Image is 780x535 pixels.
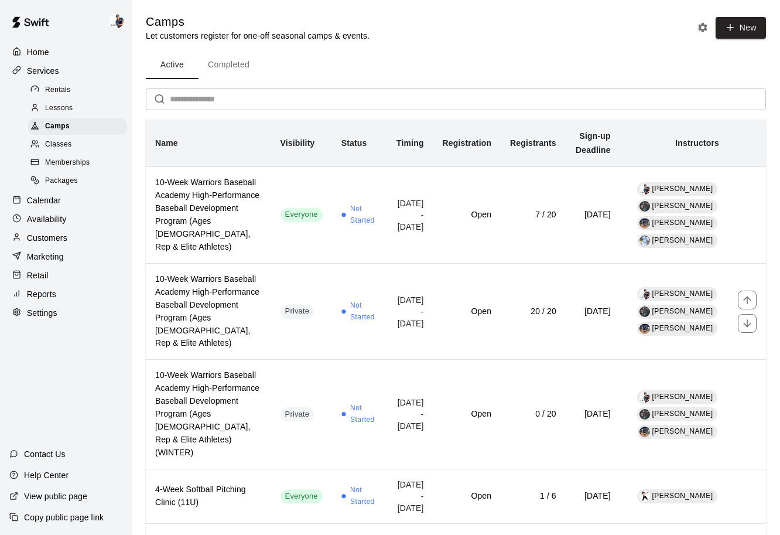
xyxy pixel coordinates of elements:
[575,490,611,503] h6: [DATE]
[694,19,711,36] button: Camp settings
[146,14,370,30] h5: Camps
[576,131,611,155] b: Sign-up Deadline
[24,469,69,481] p: Help Center
[280,306,314,317] span: Private
[280,407,314,421] div: This service is hidden, and can only be accessed via a direct link
[199,51,259,79] button: Completed
[639,236,650,246] img: Andy Leader
[675,138,719,148] b: Instructors
[280,489,323,503] div: This service is visible to all of your customers
[652,492,713,500] span: [PERSON_NAME]
[639,201,650,212] img: Grayden Stauffer
[350,485,377,508] span: Not Started
[386,166,433,263] td: [DATE] - [DATE]
[639,427,650,437] img: Josh Cossitt
[575,209,611,222] h6: [DATE]
[9,192,122,209] a: Calendar
[27,270,49,281] p: Retail
[155,138,178,148] b: Name
[9,210,122,228] a: Availability
[443,138,491,148] b: Registration
[652,393,713,401] span: [PERSON_NAME]
[27,65,59,77] p: Services
[639,392,650,403] img: Phillip Jankulovski
[9,62,122,80] a: Services
[28,173,127,189] div: Packages
[45,84,71,96] span: Rentals
[639,323,650,334] img: Josh Cossitt
[28,100,127,117] div: Lessons
[575,408,611,421] h6: [DATE]
[28,118,132,136] a: Camps
[350,300,377,323] span: Not Started
[652,202,713,210] span: [PERSON_NAME]
[510,305,556,318] h6: 20 / 20
[28,81,132,99] a: Rentals
[639,491,650,502] img: Dawn Bodrug
[652,289,713,298] span: [PERSON_NAME]
[9,248,122,265] div: Marketing
[639,289,650,299] img: Phillip Jankulovski
[28,99,132,117] a: Lessons
[652,236,713,244] span: [PERSON_NAME]
[280,491,323,502] span: Everyone
[155,483,262,509] h6: 4-Week Softball Pitching Clinic (11U)
[28,137,127,153] div: Classes
[639,409,650,420] img: Grayden Stauffer
[652,219,713,227] span: [PERSON_NAME]
[45,139,71,151] span: Classes
[443,408,491,421] h6: Open
[280,409,314,420] span: Private
[510,408,556,421] h6: 0 / 20
[386,263,433,360] td: [DATE] - [DATE]
[27,307,57,319] p: Settings
[510,490,556,503] h6: 1 / 6
[27,232,67,244] p: Customers
[652,185,713,193] span: [PERSON_NAME]
[27,46,49,58] p: Home
[396,138,424,148] b: Timing
[738,314,757,333] button: move item down
[9,304,122,322] a: Settings
[110,14,124,28] img: Phillip Jankulovski
[280,209,323,220] span: Everyone
[9,43,122,61] div: Home
[652,307,713,315] span: [PERSON_NAME]
[28,136,132,154] a: Classes
[155,176,262,254] h6: 10-Week Warriors Baseball Academy High-Performance Baseball Development Program (Ages [DEMOGRAPHI...
[639,184,650,195] img: Phillip Jankulovski
[24,490,87,502] p: View public page
[386,469,433,524] td: [DATE] - [DATE]
[24,448,66,460] p: Contact Us
[9,285,122,303] a: Reports
[28,82,127,98] div: Rentals
[639,218,650,229] img: Josh Cossitt
[45,103,73,114] span: Lessons
[27,213,67,225] p: Availability
[575,305,611,318] h6: [DATE]
[639,306,650,317] img: Grayden Stauffer
[146,51,199,79] button: Active
[9,229,122,247] a: Customers
[716,17,766,39] button: New
[27,251,64,263] p: Marketing
[652,410,713,418] span: [PERSON_NAME]
[28,154,132,172] a: Memberships
[9,267,122,284] div: Retail
[510,209,556,222] h6: 7 / 20
[443,305,491,318] h6: Open
[28,155,127,171] div: Memberships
